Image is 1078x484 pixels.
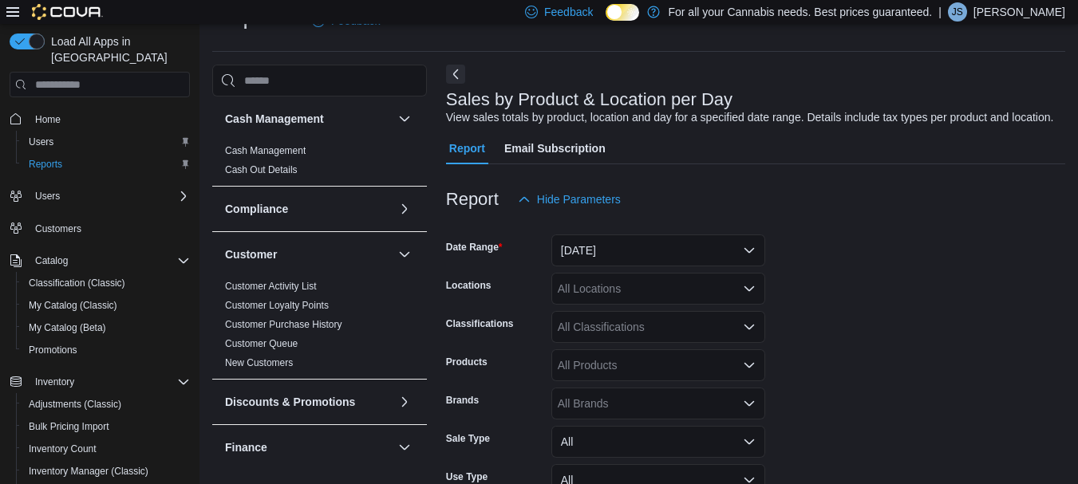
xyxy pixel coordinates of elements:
[16,272,196,294] button: Classification (Classic)
[225,394,392,410] button: Discounts & Promotions
[22,318,113,337] a: My Catalog (Beta)
[504,132,606,164] span: Email Subscription
[212,277,427,379] div: Customer
[22,318,190,337] span: My Catalog (Beta)
[29,251,190,270] span: Catalog
[29,219,88,238] a: Customers
[22,155,69,174] a: Reports
[743,321,756,333] button: Open list of options
[225,357,293,368] a: New Customers
[225,300,329,311] a: Customer Loyalty Points
[449,132,485,164] span: Report
[395,438,414,457] button: Finance
[35,222,81,235] span: Customers
[225,111,392,127] button: Cash Management
[16,393,196,415] button: Adjustments (Classic)
[952,2,963,22] span: JS
[606,21,606,22] span: Dark Mode
[544,4,593,20] span: Feedback
[29,187,66,206] button: Users
[29,158,62,171] span: Reports
[446,317,514,330] label: Classifications
[948,2,967,22] div: Jay Stewart
[225,246,392,262] button: Customer
[225,338,298,349] a: Customer Queue
[22,462,155,481] a: Inventory Manager (Classic)
[29,108,190,128] span: Home
[743,397,756,410] button: Open list of options
[938,2,942,22] p: |
[16,153,196,175] button: Reports
[395,392,414,411] button: Discounts & Promotions
[22,417,116,436] a: Bulk Pricing Import
[225,144,306,157] span: Cash Management
[29,420,109,433] span: Bulk Pricing Import
[22,439,103,458] a: Inventory Count
[35,254,68,267] span: Catalog
[743,282,756,295] button: Open list of options
[225,201,392,217] button: Compliance
[22,340,84,360] a: Promotions
[29,277,125,289] span: Classification (Classic)
[16,294,196,317] button: My Catalog (Classic)
[35,190,60,203] span: Users
[22,273,190,293] span: Classification (Classic)
[446,356,488,368] label: Products
[22,273,132,293] a: Classification (Classic)
[22,417,190,436] span: Bulk Pricing Import
[446,190,499,209] h3: Report
[29,465,148,478] span: Inventory Manager (Classic)
[29,372,190,392] span: Inventory
[606,4,639,21] input: Dark Mode
[29,218,190,238] span: Customers
[45,33,190,65] span: Load All Apps in [GEOGRAPHIC_DATA]
[225,318,342,331] span: Customer Purchase History
[446,279,492,292] label: Locations
[29,110,67,129] a: Home
[551,426,765,458] button: All
[29,443,97,455] span: Inventory Count
[22,132,60,151] a: Users
[29,299,117,312] span: My Catalog (Classic)
[446,109,1054,126] div: View sales totals by product, location and day for a specified date range. Details include tax ty...
[22,395,190,414] span: Adjustments (Classic)
[22,439,190,458] span: Inventory Count
[3,185,196,207] button: Users
[446,241,503,254] label: Date Range
[551,234,765,266] button: [DATE]
[446,90,732,109] h3: Sales by Product & Location per Day
[3,217,196,240] button: Customers
[225,145,306,156] a: Cash Management
[446,432,490,445] label: Sale Type
[29,321,106,334] span: My Catalog (Beta)
[225,164,298,175] a: Cash Out Details
[537,191,621,207] span: Hide Parameters
[32,4,103,20] img: Cova
[22,296,190,315] span: My Catalog (Classic)
[395,199,414,218] button: Compliance
[16,339,196,361] button: Promotions
[511,183,627,215] button: Hide Parameters
[225,439,392,455] button: Finance
[668,2,932,22] p: For all your Cannabis needs. Best prices guaranteed.
[22,340,190,360] span: Promotions
[35,113,61,126] span: Home
[16,131,196,153] button: Users
[16,415,196,438] button: Bulk Pricing Import
[743,359,756,372] button: Open list of options
[22,296,124,315] a: My Catalog (Classic)
[395,109,414,128] button: Cash Management
[212,141,427,186] div: Cash Management
[35,376,74,388] span: Inventory
[225,319,342,330] a: Customer Purchase History
[446,65,465,84] button: Next
[225,394,355,410] h3: Discounts & Promotions
[225,280,317,293] span: Customer Activity List
[29,187,190,206] span: Users
[225,246,277,262] h3: Customer
[22,132,190,151] span: Users
[29,251,74,270] button: Catalog
[446,394,479,407] label: Brands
